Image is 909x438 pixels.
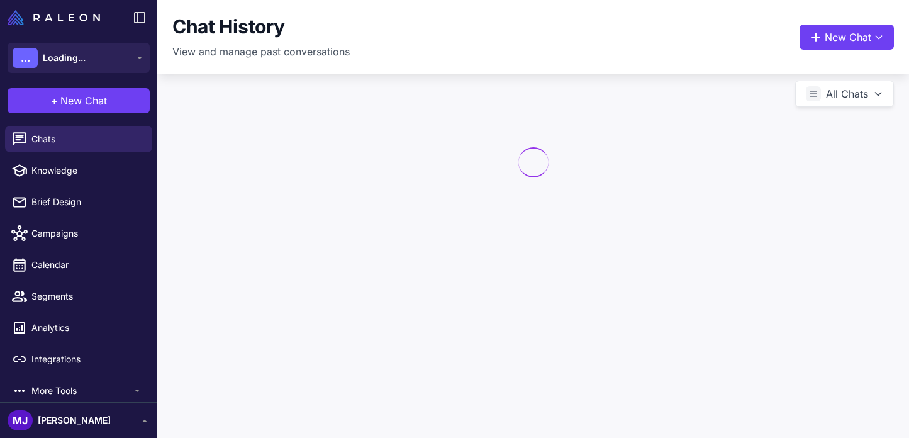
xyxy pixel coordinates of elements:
a: Integrations [5,346,152,373]
a: Segments [5,283,152,310]
span: [PERSON_NAME] [38,413,111,427]
span: Loading... [43,51,86,65]
button: +New Chat [8,88,150,113]
img: Raleon Logo [8,10,100,25]
a: Chats [5,126,152,152]
a: Campaigns [5,220,152,247]
div: MJ [8,410,33,430]
span: More Tools [31,384,132,398]
button: New Chat [800,25,894,50]
button: All Chats [795,81,894,107]
button: ...Loading... [8,43,150,73]
span: Segments [31,289,142,303]
span: Analytics [31,321,142,335]
h1: Chat History [172,15,284,39]
span: Chats [31,132,142,146]
a: Raleon Logo [8,10,105,25]
div: ... [13,48,38,68]
span: Knowledge [31,164,142,177]
p: View and manage past conversations [172,44,350,59]
span: Integrations [31,352,142,366]
a: Knowledge [5,157,152,184]
span: Calendar [31,258,142,272]
span: + [51,93,58,108]
a: Analytics [5,315,152,341]
span: Campaigns [31,227,142,240]
a: Calendar [5,252,152,278]
a: Brief Design [5,189,152,215]
span: Brief Design [31,195,142,209]
span: New Chat [60,93,107,108]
